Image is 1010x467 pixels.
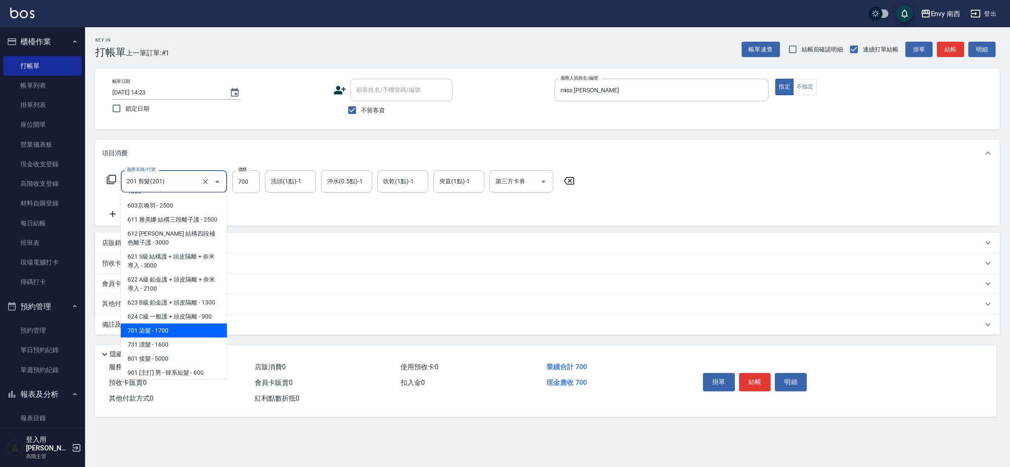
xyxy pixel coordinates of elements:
a: 報表目錄 [3,408,82,428]
span: 預收卡販賣 0 [109,379,147,387]
p: 其他付款方式 [102,299,145,309]
a: 掛單列表 [3,95,82,115]
button: 明細 [775,373,807,391]
span: 622 A級 鉑金護 + 頭皮隔離 + 奈米導入 - 2100 [121,273,227,296]
button: 報表及分析 [3,383,82,405]
p: 會員卡銷售 [102,279,134,288]
span: 603京喚羽 - 2500 [121,199,227,213]
a: 材料自購登錄 [3,194,82,213]
button: 結帳 [739,373,771,391]
div: 店販銷售 [95,233,1000,253]
span: 731 漂髮 - 1600 [121,338,227,352]
span: 611 雅美娜 結構三段離子護 - 2500 [121,213,227,227]
span: 店販消費 0 [255,363,286,371]
a: 掃碼打卡 [3,272,82,292]
p: 店販銷售 [102,239,128,248]
span: 扣入金 0 [401,379,425,387]
div: 項目消費 [95,140,1000,167]
button: 指定 [775,79,794,95]
div: 會員卡銷售 [95,273,1000,294]
h5: 登入用[PERSON_NAME] [26,436,69,453]
span: 上一筆訂單:#1 [126,48,170,58]
span: 紅利點數折抵 0 [255,394,299,402]
button: 明細 [968,42,996,57]
div: 預收卡販賣 [95,253,1000,273]
a: 排班表 [3,233,82,253]
span: 901 [主打] 男 - 韓系短髮 - 600 [121,366,227,380]
h2: Key In [95,37,126,43]
button: Close [211,175,224,188]
button: 預約管理 [3,296,82,318]
a: 單週預約紀錄 [3,360,82,380]
p: 高階主管 [26,453,69,460]
span: 623 B級 鉑金護 + 頭皮隔離 - 1300 [121,296,227,310]
a: 每日結帳 [3,214,82,233]
span: 會員卡販賣 0 [255,379,293,387]
button: 掛單 [905,42,933,57]
a: 帳單列表 [3,76,82,95]
span: 業績合計 700 [546,363,587,371]
label: 價格 [238,166,247,173]
div: Envy 南西 [931,9,961,19]
img: Logo [10,8,34,18]
button: 櫃檯作業 [3,31,82,53]
span: 其他付款方式 0 [109,394,154,402]
span: 現金應收 700 [546,379,587,387]
label: 服務名稱/代號 [127,166,155,173]
p: 備註及來源 [102,320,134,329]
button: 掛單 [703,373,735,391]
button: 登出 [967,6,1000,22]
input: YYYY/MM/DD hh:mm [112,85,221,100]
button: Open [537,175,550,188]
button: Envy 南西 [917,5,964,23]
p: 預收卡販賣 [102,259,134,268]
a: 營業儀表板 [3,135,82,154]
span: 621 S級 結構護 + 頭皮隔離 + 奈米導入 - 3000 [121,250,227,273]
a: 打帳單 [3,56,82,76]
span: 801 接髮 - 5000 [121,352,227,366]
span: 不留客資 [361,106,385,115]
span: 701 染髮 - 1700 [121,324,227,338]
a: 高階收支登錄 [3,174,82,194]
span: 624 C級 一般護 + 頭皮隔離 - 900 [121,310,227,324]
button: Choose date, selected date is 2025-09-14 [225,83,245,103]
p: 項目消費 [102,149,128,158]
label: 服務人員姓名/編號 [560,75,598,81]
span: 連續打單結帳 [863,45,899,54]
span: 612 [PERSON_NAME] 結構四段補色離子護 - 3000 [121,227,227,250]
span: 服務消費 700 [109,363,148,371]
a: 現場電腦打卡 [3,253,82,272]
div: 備註及來源 [95,314,1000,335]
p: 隱藏業績明細 [110,350,148,359]
a: 預約管理 [3,321,82,340]
button: 結帳 [937,42,964,57]
button: Clear [199,176,211,188]
a: 消費分析儀表板 [3,428,82,448]
span: 使用預收卡 0 [401,363,438,371]
span: 鎖定日期 [125,104,149,113]
img: Person [7,439,24,456]
button: save [896,5,913,22]
button: 不指定 [793,79,817,95]
div: 其他付款方式 [95,294,1000,314]
a: 單日預約紀錄 [3,340,82,360]
a: 現金收支登錄 [3,154,82,174]
button: 帳單速查 [742,42,780,57]
label: 帳單日期 [112,78,130,85]
span: 結帳前確認明細 [802,45,843,54]
a: 座位開單 [3,115,82,134]
h3: 打帳單 [95,46,126,58]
